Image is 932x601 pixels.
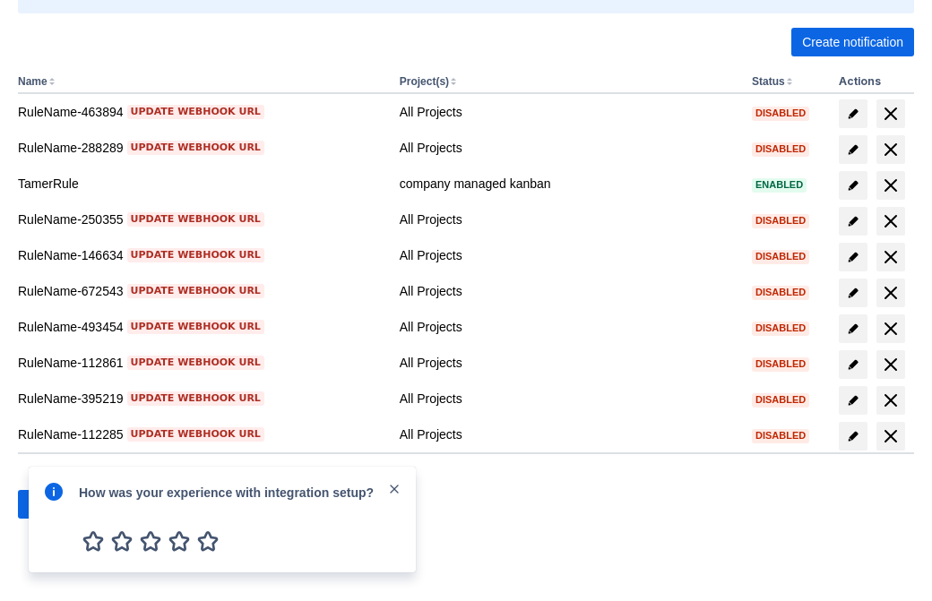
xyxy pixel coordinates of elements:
[846,429,860,443] span: edit
[846,142,860,157] span: edit
[400,425,738,443] div: All Projects
[18,282,385,300] div: RuleName-672543
[752,75,785,88] button: Status
[752,108,809,118] span: Disabled
[18,210,385,228] div: RuleName-250355
[846,250,860,264] span: edit
[18,103,385,121] div: RuleName-463894
[194,527,222,555] span: 5
[400,246,738,264] div: All Projects
[400,390,738,408] div: All Projects
[18,354,385,372] div: RuleName-112861
[400,175,738,193] div: company managed kanban
[880,139,902,160] span: delete
[131,212,261,227] span: Update webhook URL
[752,359,809,369] span: Disabled
[880,103,902,124] span: delete
[880,282,902,304] span: delete
[43,481,65,502] span: info
[400,318,738,336] div: All Projects
[18,139,385,157] div: RuleName-288289
[400,75,449,88] button: Project(s)
[400,210,738,228] div: All Projects
[752,252,809,262] span: Disabled
[880,210,902,232] span: delete
[752,180,807,190] span: Enabled
[846,214,860,228] span: edit
[791,28,914,56] button: Create notification
[400,282,738,300] div: All Projects
[880,318,902,339] span: delete
[846,107,860,121] span: edit
[131,141,261,155] span: Update webhook URL
[18,425,385,443] div: RuleName-112285
[79,527,108,555] span: 1
[752,323,809,333] span: Disabled
[18,75,47,88] button: Name
[131,248,261,262] span: Update webhook URL
[880,246,902,268] span: delete
[752,288,809,297] span: Disabled
[880,390,902,411] span: delete
[79,481,387,502] div: How was your experience with integration setup?
[400,103,738,121] div: All Projects
[846,322,860,336] span: edit
[131,320,261,334] span: Update webhook URL
[752,395,809,405] span: Disabled
[165,527,194,555] span: 4
[400,139,738,157] div: All Projects
[32,540,900,558] div: : jc-df640c46-6f09-4632-a7c0-4ef5f1fcd49a
[846,286,860,300] span: edit
[18,175,385,193] div: TamerRule
[802,28,903,56] span: Create notification
[131,356,261,370] span: Update webhook URL
[131,427,261,442] span: Update webhook URL
[136,527,165,555] span: 3
[18,246,385,264] div: RuleName-146634
[752,431,809,441] span: Disabled
[832,71,914,94] th: Actions
[108,527,136,555] span: 2
[131,391,261,406] span: Update webhook URL
[752,216,809,226] span: Disabled
[387,482,401,496] span: close
[131,105,261,119] span: Update webhook URL
[846,178,860,193] span: edit
[880,354,902,375] span: delete
[880,425,902,447] span: delete
[18,390,385,408] div: RuleName-395219
[131,284,261,298] span: Update webhook URL
[400,354,738,372] div: All Projects
[846,393,860,408] span: edit
[846,357,860,372] span: edit
[752,144,809,154] span: Disabled
[18,318,385,336] div: RuleName-493454
[880,175,902,196] span: delete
